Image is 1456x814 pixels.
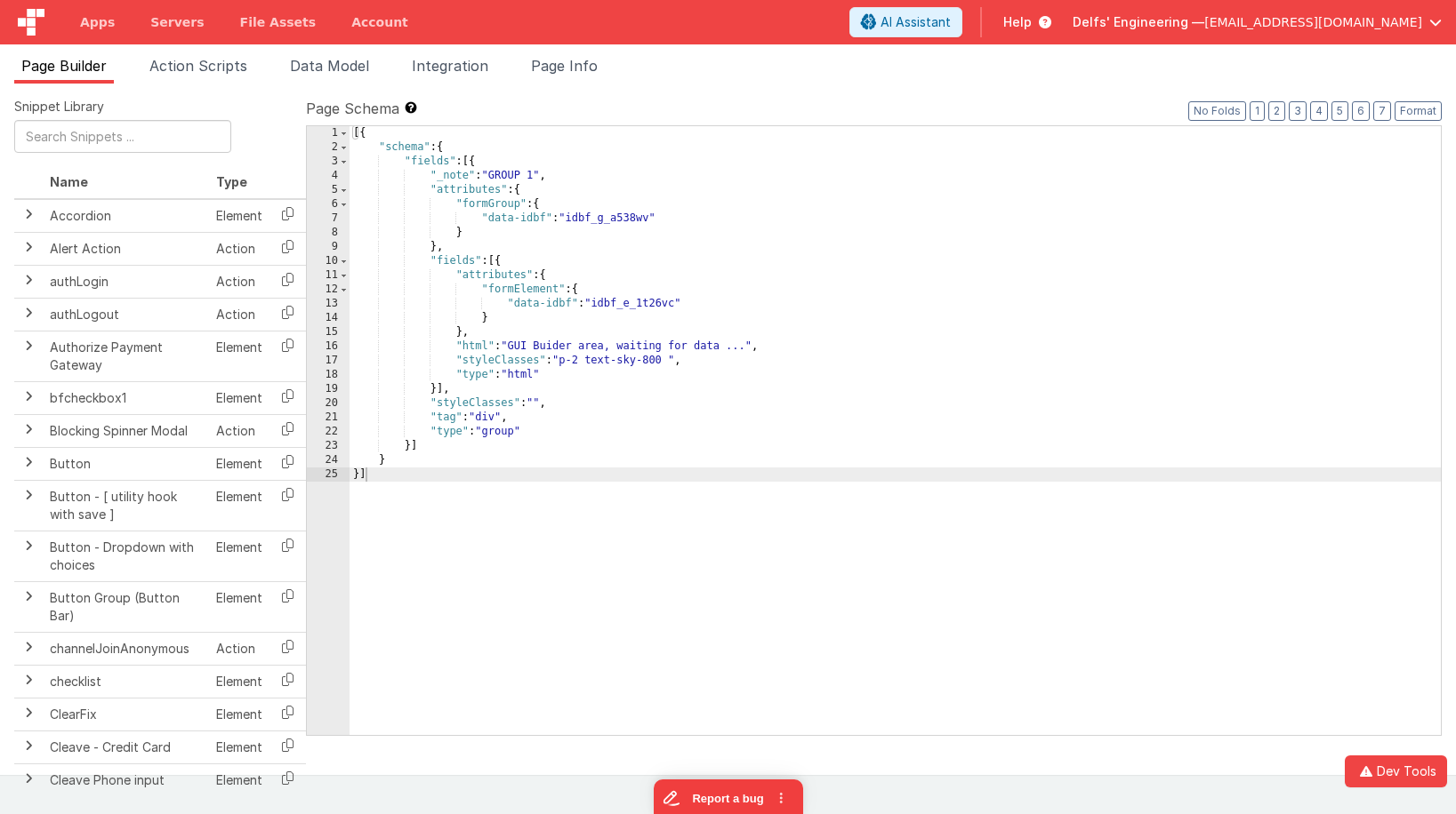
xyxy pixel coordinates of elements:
div: 4 [307,169,350,183]
div: 1 [307,126,350,140]
div: 18 [307,368,350,382]
button: No Folds [1188,101,1246,121]
button: Delfs' Engineering — [EMAIL_ADDRESS][DOMAIN_NAME] [1073,13,1442,31]
td: Accordion [43,199,209,233]
div: 10 [307,254,350,268]
div: 22 [307,425,350,439]
td: Blocking Spinner Modal [43,414,209,447]
div: 16 [307,339,350,354]
div: 12 [307,283,350,297]
td: Action [209,265,269,298]
span: Apps [80,13,115,31]
td: Action [209,232,269,265]
div: 5 [307,183,350,197]
td: Element [209,381,269,414]
div: 23 [307,439,350,453]
div: 2 [307,140,350,155]
div: 15 [307,325,350,339]
span: Servers [150,13,204,31]
td: Action [209,298,269,331]
div: 13 [307,297,350,311]
div: 11 [307,268,350,283]
td: channelJoinAnonymous [43,632,209,665]
span: Page Schema [306,98,399,119]
span: File Assets [240,13,317,31]
td: Alert Action [43,232,209,265]
td: bfcheckbox1 [43,381,209,414]
td: Element [209,447,269,480]
td: Button - [ utility hook with save ] [43,480,209,531]
span: Page Info [531,57,598,75]
button: 1 [1250,101,1265,121]
td: authLogout [43,298,209,331]
button: 3 [1289,101,1307,121]
td: Element [209,199,269,233]
td: Authorize Payment Gateway [43,331,209,381]
td: Cleave - Credit Card [43,730,209,763]
span: Action Scripts [149,57,247,75]
button: Format [1395,101,1442,121]
button: 4 [1310,101,1328,121]
span: Snippet Library [14,98,104,116]
input: Search Snippets ... [14,120,231,153]
div: 21 [307,411,350,425]
td: Element [209,480,269,531]
div: 14 [307,311,350,325]
span: Data Model [290,57,369,75]
button: Dev Tools [1345,755,1447,787]
div: 20 [307,396,350,411]
span: Help [1003,13,1032,31]
div: 24 [307,453,350,467]
span: Type [216,174,247,189]
span: Delfs' Engineering — [1073,13,1204,31]
div: 8 [307,226,350,240]
div: 9 [307,240,350,254]
td: Element [209,531,269,581]
button: 6 [1352,101,1370,121]
td: Button Group (Button Bar) [43,581,209,632]
td: Element [209,665,269,698]
button: AI Assistant [849,7,962,37]
td: ClearFix [43,698,209,730]
td: Cleave Phone input [43,763,209,796]
td: Button - Dropdown with choices [43,531,209,581]
td: authLogin [43,265,209,298]
td: Element [209,698,269,730]
div: 19 [307,382,350,396]
td: Action [209,632,269,665]
div: 7 [307,211,350,226]
span: Page Builder [21,57,107,75]
span: [EMAIL_ADDRESS][DOMAIN_NAME] [1204,13,1422,31]
td: Element [209,730,269,763]
div: 17 [307,354,350,368]
span: Integration [412,57,488,75]
button: 7 [1373,101,1391,121]
div: 3 [307,155,350,169]
div: 6 [307,197,350,211]
button: 5 [1331,101,1348,121]
td: Element [209,763,269,796]
button: 2 [1268,101,1285,121]
td: Action [209,414,269,447]
td: Element [209,581,269,632]
span: Name [50,174,88,189]
td: Element [209,331,269,381]
div: 25 [307,467,350,482]
td: checklist [43,665,209,698]
span: AI Assistant [881,13,951,31]
td: Button [43,447,209,480]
